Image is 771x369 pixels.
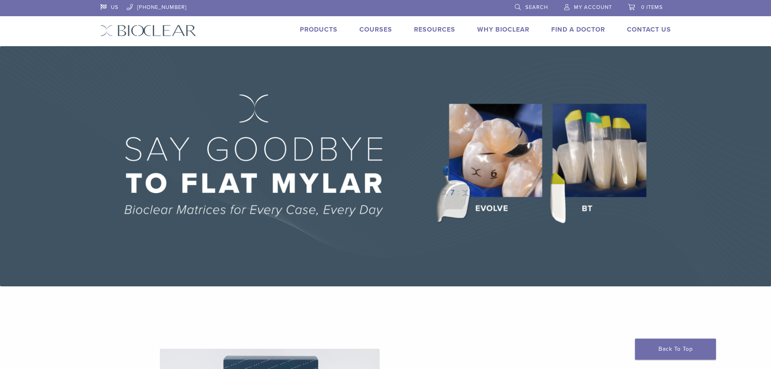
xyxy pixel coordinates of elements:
[627,26,671,34] a: Contact Us
[551,26,605,34] a: Find A Doctor
[574,4,612,11] span: My Account
[635,339,716,360] a: Back To Top
[477,26,529,34] a: Why Bioclear
[359,26,392,34] a: Courses
[100,25,196,36] img: Bioclear
[300,26,338,34] a: Products
[414,26,455,34] a: Resources
[641,4,663,11] span: 0 items
[525,4,548,11] span: Search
